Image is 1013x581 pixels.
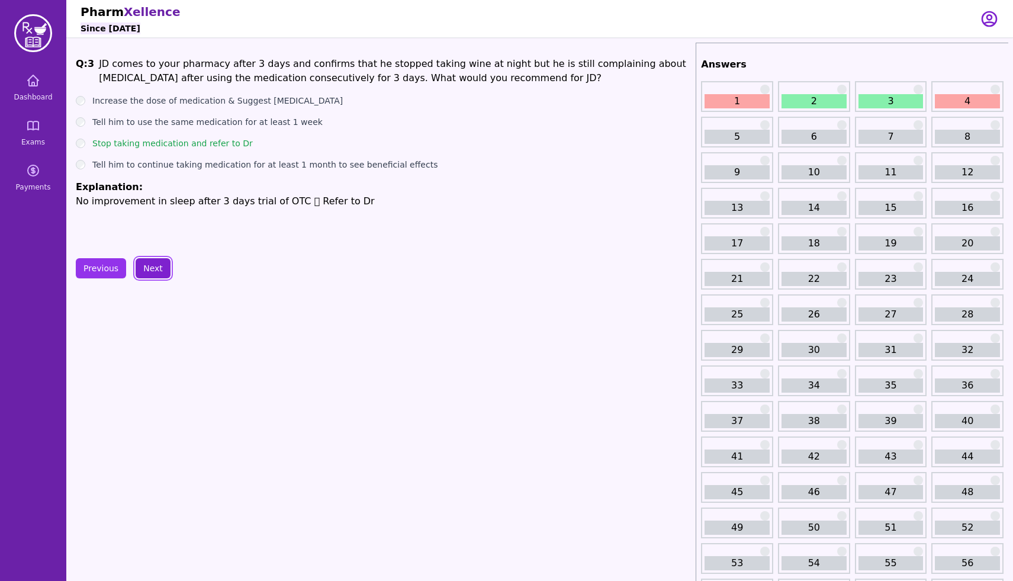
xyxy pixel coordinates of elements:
a: 17 [705,236,770,251]
a: 13 [705,201,770,215]
h2: Answers [701,57,1004,72]
label: Increase the dose of medication & Suggest [MEDICAL_DATA] [92,95,343,107]
span: Dashboard [14,92,52,102]
a: 50 [782,521,847,535]
a: 56 [935,556,1000,570]
label: Tell him to use the same medication for at least 1 week [92,116,323,128]
a: 7 [858,130,924,144]
a: 38 [782,414,847,428]
a: 4 [935,94,1000,108]
a: 53 [705,556,770,570]
a: 33 [705,378,770,393]
a: 40 [935,414,1000,428]
a: Exams [5,111,62,154]
a: 9 [705,165,770,179]
a: 28 [935,307,1000,322]
a: Dashboard [5,66,62,109]
label: Stop taking medication and refer to Dr [92,137,253,149]
a: 19 [858,236,924,251]
a: 10 [782,165,847,179]
a: 39 [858,414,924,428]
img: PharmXellence Logo [14,14,52,52]
span: Explanation: [76,181,143,192]
a: 35 [858,378,924,393]
a: 52 [935,521,1000,535]
button: Next [136,258,171,278]
a: 16 [935,201,1000,215]
a: 42 [782,450,847,464]
p: JD comes to your pharmacy after 3 days and confirms that he stopped taking wine at night but he i... [99,57,691,85]
a: 20 [935,236,1000,251]
span: Pharm [81,5,124,19]
a: 26 [782,307,847,322]
span: Xellence [124,5,180,19]
a: 43 [858,450,924,464]
a: 54 [782,556,847,570]
a: 8 [935,130,1000,144]
a: 25 [705,307,770,322]
a: 41 [705,450,770,464]
a: 55 [858,556,924,570]
a: 46 [782,485,847,499]
a: 11 [858,165,924,179]
a: 15 [858,201,924,215]
a: 14 [782,201,847,215]
a: 49 [705,521,770,535]
a: 51 [858,521,924,535]
a: 48 [935,485,1000,499]
span: Exams [21,137,45,147]
a: Payments [5,156,62,199]
a: 5 [705,130,770,144]
a: 2 [782,94,847,108]
a: 18 [782,236,847,251]
a: 44 [935,450,1000,464]
a: 29 [705,343,770,357]
a: 21 [705,272,770,286]
a: 23 [858,272,924,286]
a: 27 [858,307,924,322]
a: 45 [705,485,770,499]
a: 31 [858,343,924,357]
h6: Since [DATE] [81,23,140,34]
label: Tell him to continue taking medication for at least 1 month to see beneficial effects [92,159,438,171]
a: 36 [935,378,1000,393]
a: 22 [782,272,847,286]
a: 6 [782,130,847,144]
a: 34 [782,378,847,393]
span: Payments [16,182,51,192]
p: No improvement in sleep after 3 days trial of OTC  Refer to Dr [76,194,691,208]
a: 47 [858,485,924,499]
a: 30 [782,343,847,357]
a: 32 [935,343,1000,357]
a: 12 [935,165,1000,179]
a: 37 [705,414,770,428]
a: 1 [705,94,770,108]
a: 24 [935,272,1000,286]
h1: Q: 3 [76,57,94,85]
button: Previous [76,258,126,278]
a: 3 [858,94,924,108]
